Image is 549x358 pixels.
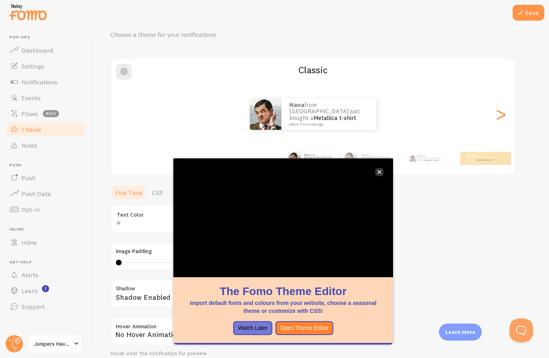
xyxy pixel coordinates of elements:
[304,153,336,163] p: from [GEOGRAPHIC_DATA] just bought a
[21,271,38,279] span: Alerts
[9,163,86,168] span: Push
[467,162,498,163] small: about 4 minutes ago
[361,162,394,163] small: about 4 minutes ago
[375,168,384,176] button: close,
[183,299,384,315] p: Import default fonts and colours from your website, choose a seasonal theme or customize with CSS!
[425,159,439,162] a: Metallica t-shirt
[275,321,333,335] button: Open Theme Editor
[439,324,482,341] div: Learn more
[5,170,86,186] a: Push
[110,280,348,308] div: Shadow Enabled
[183,284,384,299] h1: The Fomo Theme Editor
[5,283,86,299] a: Learn
[289,101,304,109] strong: Nana
[5,202,86,217] a: Opt-In
[417,154,444,163] p: from [GEOGRAPHIC_DATA] just bought a
[110,350,348,357] div: Hover over the notification for preview
[496,86,505,143] div: Next slide
[304,153,310,156] strong: Nana
[9,227,86,232] span: Inline
[233,321,272,335] button: Watch Later
[43,110,59,117] span: beta
[5,122,86,137] a: Theme
[8,2,48,22] img: fomo-relay-logo-orange.svg
[445,328,475,336] p: Learn more
[467,153,498,163] p: from [GEOGRAPHIC_DATA] just bought a
[5,234,86,250] a: Inline
[21,46,53,54] span: Dashboard
[417,155,422,157] strong: Nana
[5,106,86,122] a: Flows beta
[467,153,473,156] strong: Nana
[289,102,369,126] p: from [GEOGRAPHIC_DATA] just bought a
[42,285,49,292] svg: <p>Watch New Feature Tutorials!</p>
[361,153,367,156] strong: Nana
[9,35,86,40] span: Pop-ups
[344,152,357,165] img: Fomo
[361,153,395,163] p: from [GEOGRAPHIC_DATA] just bought a
[5,58,86,74] a: Settings
[21,238,37,246] span: Inline
[289,122,366,126] small: about 4 minutes ago
[5,267,86,283] a: Alerts
[21,174,36,182] span: Push
[21,94,41,102] span: Events
[110,318,348,345] div: No Hover Animation
[21,126,41,133] span: Theme
[110,185,147,200] a: Fine Tune
[28,334,82,353] a: Junipers Haven Skincare
[34,339,72,348] span: Junipers Haven Skincare
[110,30,300,39] p: Choose a theme for your notifications
[5,74,86,90] a: Notifications
[21,303,45,310] span: Support
[21,190,51,198] span: Push Data
[5,137,86,153] a: Rules
[5,90,86,106] a: Events
[116,248,342,255] label: Image Padding
[9,260,86,265] span: Get Help
[21,62,44,70] span: Settings
[111,64,515,76] h2: Classic
[288,152,301,165] img: Fomo
[147,185,168,200] a: CSS
[21,206,40,213] span: Opt-In
[313,114,356,122] a: Metallica t-shirt
[509,318,533,342] iframe: Help Scout Beacon - Open
[409,155,416,162] img: Fomo
[21,141,37,149] span: Rules
[5,299,86,314] a: Support
[5,42,86,58] a: Dashboard
[5,186,86,202] a: Push Data
[21,287,38,295] span: Learn
[21,78,57,86] span: Notifications
[21,110,38,118] span: Flows
[250,98,281,130] img: Fomo
[476,158,493,162] a: Metallica t-shirt
[173,158,393,345] div: The Fomo Theme EditorImport default fonts and colours from your website, choose a seasonal theme ...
